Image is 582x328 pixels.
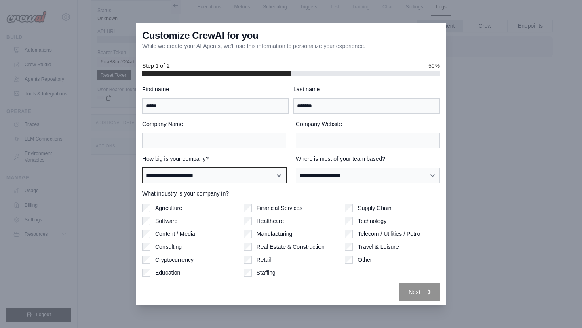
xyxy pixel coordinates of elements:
[257,269,276,277] label: Staffing
[358,243,399,251] label: Travel & Leisure
[142,42,365,50] p: While we create your AI Agents, we'll use this information to personalize your experience.
[142,29,258,42] h3: Customize CrewAI for you
[155,243,182,251] label: Consulting
[257,230,293,238] label: Manufacturing
[293,85,440,93] label: Last name
[155,217,177,225] label: Software
[257,204,303,212] label: Financial Services
[142,85,289,93] label: First name
[358,217,386,225] label: Technology
[296,155,440,163] label: Where is most of your team based?
[142,62,170,70] span: Step 1 of 2
[155,269,180,277] label: Education
[358,256,372,264] label: Other
[155,204,182,212] label: Agriculture
[142,120,286,128] label: Company Name
[399,283,440,301] button: Next
[358,230,420,238] label: Telecom / Utilities / Petro
[142,189,440,198] label: What industry is your company in?
[428,62,440,70] span: 50%
[155,230,195,238] label: Content / Media
[257,256,271,264] label: Retail
[358,204,391,212] label: Supply Chain
[257,217,284,225] label: Healthcare
[257,243,325,251] label: Real Estate & Construction
[155,256,194,264] label: Cryptocurrency
[296,120,440,128] label: Company Website
[142,155,286,163] label: How big is your company?
[542,289,582,328] iframe: Chat Widget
